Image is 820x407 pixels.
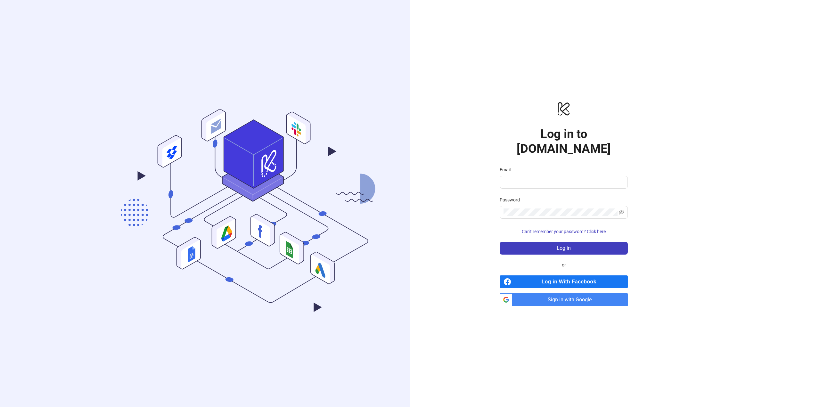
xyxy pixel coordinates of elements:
input: Password [504,208,618,216]
span: Log in With Facebook [514,275,628,288]
span: Can't remember your password? Click here [522,229,606,234]
span: eye-invisible [619,210,624,215]
h1: Log in to [DOMAIN_NAME] [500,126,628,156]
span: Log in [557,245,571,251]
span: Sign in with Google [515,293,628,306]
button: Can't remember your password? Click here [500,226,628,237]
a: Log in With Facebook [500,275,628,288]
span: or [557,261,571,268]
input: Email [504,178,623,186]
button: Log in [500,242,628,255]
a: Can't remember your password? Click here [500,229,628,234]
a: Sign in with Google [500,293,628,306]
label: Email [500,166,515,173]
label: Password [500,196,524,203]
